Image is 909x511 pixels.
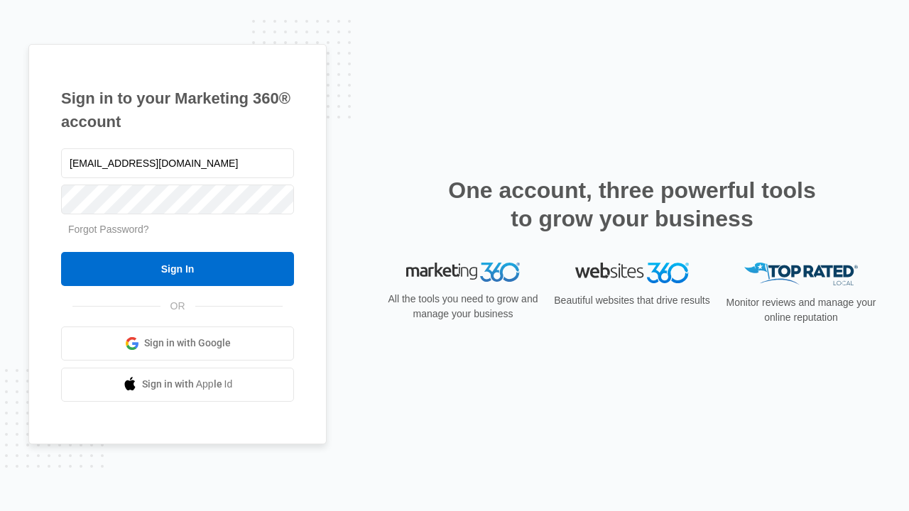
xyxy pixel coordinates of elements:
[61,368,294,402] a: Sign in with Apple Id
[575,263,689,283] img: Websites 360
[383,292,543,322] p: All the tools you need to grow and manage your business
[444,176,820,233] h2: One account, three powerful tools to grow your business
[142,377,233,392] span: Sign in with Apple Id
[61,252,294,286] input: Sign In
[553,293,712,308] p: Beautiful websites that drive results
[406,263,520,282] img: Marketing 360
[722,295,881,325] p: Monitor reviews and manage your online reputation
[61,148,294,178] input: Email
[61,326,294,361] a: Sign in with Google
[68,224,149,235] a: Forgot Password?
[61,87,294,133] h1: Sign in to your Marketing 360® account
[744,263,858,286] img: Top Rated Local
[144,336,231,351] span: Sign in with Google
[160,299,195,314] span: OR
